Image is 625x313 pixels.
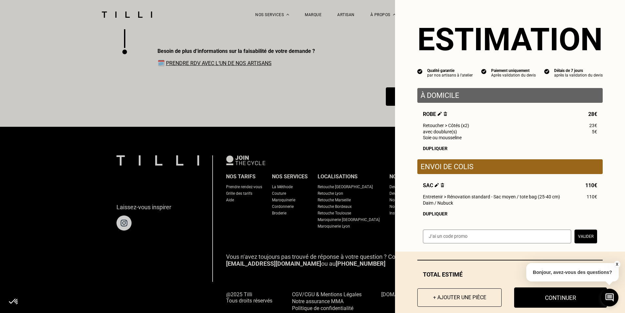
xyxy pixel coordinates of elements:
p: À domicile [421,91,599,100]
span: Entretenir > Rénovation standard - Sac moyen / tote bag (25-40 cm) [423,194,560,199]
span: Robe [423,111,447,117]
button: Continuer [514,287,607,308]
span: Retoucher > Côtés (x2) [423,123,469,128]
span: 28€ [588,111,597,117]
img: Supprimer [441,183,444,187]
span: 110€ [585,182,597,189]
div: Dupliquer [423,211,597,216]
span: Daim / Nubuck [423,200,453,206]
span: Soie ou mousseline [423,135,462,140]
div: après la validation du devis [554,73,603,78]
p: Envoi de colis [421,163,599,171]
div: Délais de 7 jours [554,68,603,73]
span: 5€ [592,129,597,134]
section: Estimation [417,21,603,58]
img: icon list info [544,68,550,74]
img: icon list info [481,68,487,74]
img: Éditer [438,112,442,116]
span: 110€ [587,194,597,199]
div: Qualité garantie [427,68,473,73]
span: 23€ [589,123,597,128]
div: Dupliquer [423,146,597,151]
div: Total estimé [417,271,603,278]
div: par nos artisans à l'atelier [427,73,473,78]
span: Sac [423,182,444,189]
div: Après validation du devis [491,73,536,78]
input: J‘ai un code promo [423,230,571,243]
img: Éditer [435,183,439,187]
span: avec doublure(s) [423,129,457,134]
img: Supprimer [444,112,447,116]
button: Valider [574,230,597,243]
button: + Ajouter une pièce [417,288,502,307]
button: X [614,261,620,268]
p: Bonjour, avez-vous des questions? [526,263,619,281]
img: icon list info [417,68,423,74]
div: Paiement uniquement [491,68,536,73]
